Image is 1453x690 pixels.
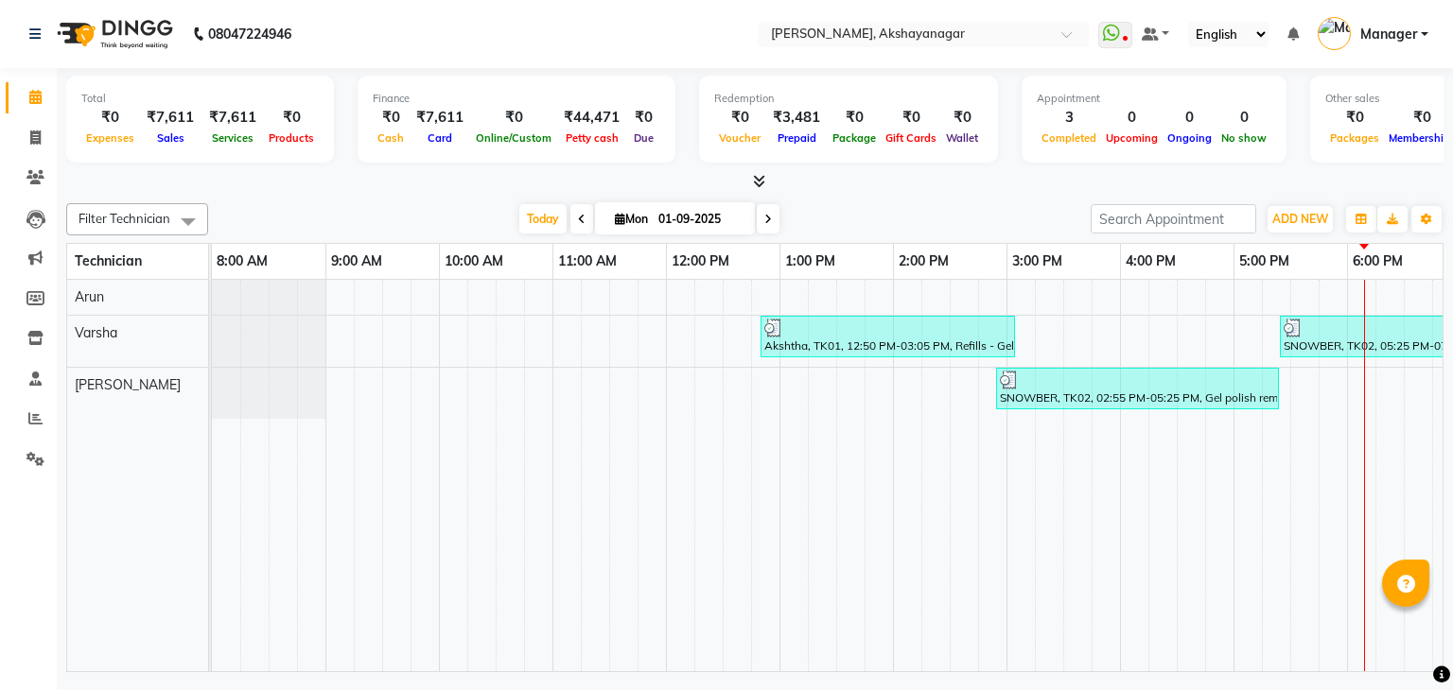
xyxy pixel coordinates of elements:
span: Due [629,131,658,145]
a: 9:00 AM [326,248,387,275]
div: ₹0 [714,107,765,129]
span: Online/Custom [471,131,556,145]
span: Upcoming [1101,131,1163,145]
span: Cash [373,131,409,145]
span: Arun [75,288,104,305]
a: 8:00 AM [212,248,272,275]
b: 08047224946 [208,8,291,60]
img: logo [48,8,178,60]
span: Wallet [941,131,983,145]
div: SNOWBER, TK02, 02:55 PM-05:25 PM, Gel polish removal,Pedipure Luxury Pedicure,[GEOGRAPHIC_DATA] L... [998,371,1277,406]
div: ₹0 [881,107,941,129]
a: 11:00 AM [553,248,621,275]
a: 10:00 AM [440,248,508,275]
div: Akshtha, TK01, 12:50 PM-03:05 PM, Refills - Gel (Hand),Nail Art - Cat Eye (Hand),Restoration - Ti... [762,319,1013,354]
div: Appointment [1037,91,1271,107]
div: 0 [1163,107,1217,129]
span: Expenses [81,131,139,145]
div: 0 [1101,107,1163,129]
div: ₹3,481 [765,107,828,129]
div: ₹7,611 [409,107,471,129]
button: ADD NEW [1268,206,1333,233]
span: No show [1217,131,1271,145]
div: ₹7,611 [139,107,201,129]
div: ₹0 [1325,107,1384,129]
span: Completed [1037,131,1101,145]
img: Manager [1318,17,1351,50]
span: Petty cash [561,131,623,145]
a: 6:00 PM [1348,248,1408,275]
span: Varsha [75,324,117,341]
span: Packages [1325,131,1384,145]
span: Today [519,204,567,233]
span: Package [828,131,881,145]
span: Manager [1360,25,1417,44]
div: 0 [1217,107,1271,129]
span: Card [423,131,457,145]
span: Voucher [714,131,765,145]
a: 4:00 PM [1121,248,1181,275]
span: Products [264,131,319,145]
span: Technician [75,252,142,269]
span: Mon [610,212,653,226]
a: 2:00 PM [894,248,954,275]
div: ₹0 [264,107,319,129]
div: 3 [1037,107,1101,129]
div: ₹0 [828,107,881,129]
span: ADD NEW [1272,212,1328,226]
span: Sales [152,131,189,145]
div: ₹0 [373,107,409,129]
div: ₹44,471 [556,107,627,129]
span: Prepaid [773,131,821,145]
span: Gift Cards [881,131,941,145]
a: 1:00 PM [780,248,840,275]
input: Search Appointment [1091,204,1256,233]
div: ₹0 [81,107,139,129]
span: Filter Technician [79,211,170,226]
span: Services [207,131,258,145]
div: ₹7,611 [201,107,264,129]
a: 12:00 PM [667,248,734,275]
a: 5:00 PM [1234,248,1294,275]
div: ₹0 [471,107,556,129]
input: 2025-09-01 [653,205,747,233]
div: Redemption [714,91,983,107]
iframe: chat widget [1374,614,1434,671]
div: ₹0 [941,107,983,129]
div: ₹0 [627,107,660,129]
a: 3:00 PM [1007,248,1067,275]
span: [PERSON_NAME] [75,376,181,393]
span: Ongoing [1163,131,1217,145]
div: Total [81,91,319,107]
div: Finance [373,91,660,107]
